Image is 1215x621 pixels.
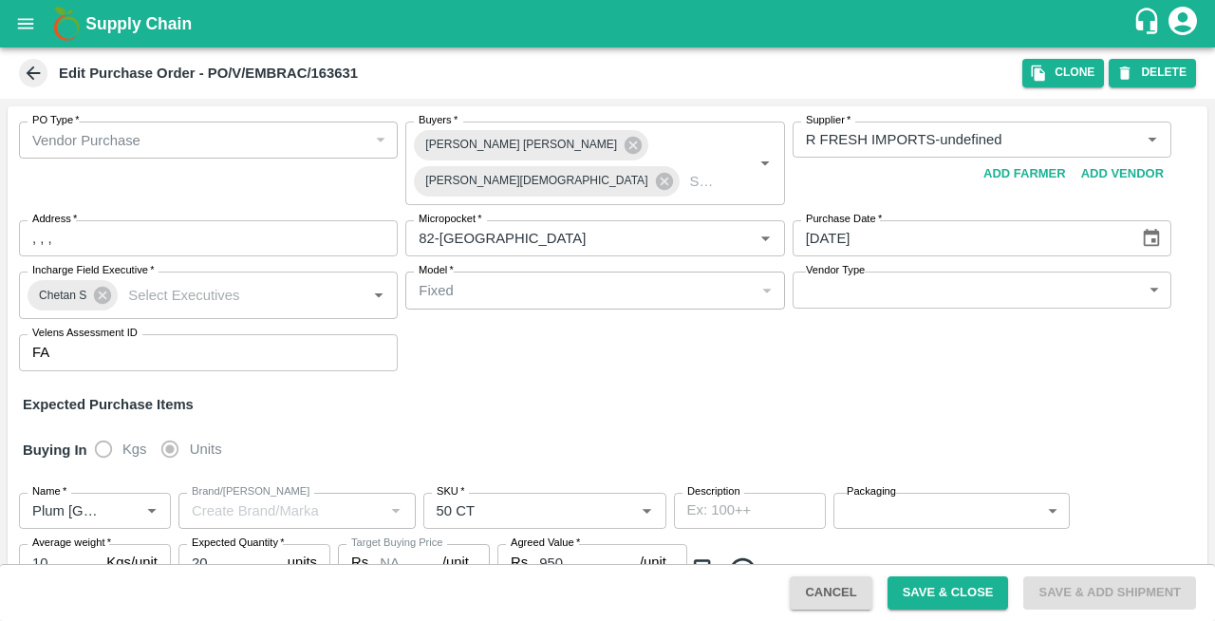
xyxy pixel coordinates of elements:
label: Incharge Field Executive [32,263,154,278]
label: Model [419,263,454,278]
input: Select Executives [121,283,336,308]
input: SKU [429,499,605,523]
input: 0 [178,544,280,580]
img: logo [47,5,85,43]
label: Purchase Date [806,212,882,227]
button: Add Vendor [1074,158,1171,191]
button: Open [753,226,777,251]
button: Save & Close [888,576,1009,610]
span: Chetan S [28,286,98,306]
div: buying_in [95,430,237,468]
button: Open [634,499,659,523]
label: Name [32,484,66,499]
label: Vendor Type [806,263,865,278]
p: /unit [442,552,469,573]
p: /unit [640,552,666,573]
span: [PERSON_NAME][DEMOGRAPHIC_DATA] [414,171,659,191]
input: 0.0 [539,544,640,580]
label: Brand/[PERSON_NAME] [192,484,309,499]
button: Open [1140,127,1165,152]
img: CloneIcon [691,555,720,587]
a: Supply Chain [85,10,1132,37]
div: customer-support [1132,7,1166,41]
label: Packaging [847,484,896,499]
button: open drawer [4,2,47,46]
b: Supply Chain [85,14,192,33]
button: Open [366,283,391,308]
span: Kgs [122,439,147,460]
input: Micropocket [411,226,722,251]
p: Vendor Purchase [32,130,140,151]
strong: Expected Purchase Items [23,397,194,412]
label: SKU [437,484,464,499]
input: Select Supplier [798,127,1110,152]
p: Rs. [511,552,532,573]
h6: Buying In [15,430,95,470]
input: 0.0 [19,544,99,580]
label: Buyers [419,113,458,128]
label: Agreed Value [511,536,580,551]
input: Address [19,220,398,256]
p: Rs. [351,552,372,573]
label: Address [32,212,77,227]
input: Select Date [793,220,1126,256]
label: Velens Assessment ID [32,326,138,341]
input: Create Brand/Marka [184,499,379,523]
p: Fixed [419,280,453,301]
button: Add Farmer [976,158,1074,191]
p: units [288,552,317,573]
div: [PERSON_NAME][DEMOGRAPHIC_DATA] [414,166,679,197]
label: Micropocket [419,212,482,227]
label: Average weight [32,536,111,551]
label: Target Buying Price [351,536,443,551]
span: Units [190,439,222,460]
b: Edit Purchase Order - PO/V/EMBRAC/163631 [59,66,358,81]
button: Cancel [790,576,871,610]
button: Open [753,151,777,176]
button: DELETE [1109,59,1196,86]
button: Clone [1022,59,1104,86]
p: FA [32,342,49,363]
div: Chetan S [28,280,118,310]
div: account of current user [1166,4,1200,44]
label: Expected Quantity [192,536,285,551]
input: Name [25,499,109,523]
label: PO Type [32,113,80,128]
button: Open [140,499,164,523]
button: Choose date, selected date is Jul 16, 2025 [1133,220,1169,256]
label: Description [687,484,740,499]
p: Kgs/unit [106,552,158,573]
div: [PERSON_NAME] [PERSON_NAME] [414,130,648,160]
input: 0.0 [380,544,442,580]
label: Supplier [806,113,850,128]
span: [PERSON_NAME] [PERSON_NAME] [414,135,628,155]
input: Select Buyers [682,169,723,194]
